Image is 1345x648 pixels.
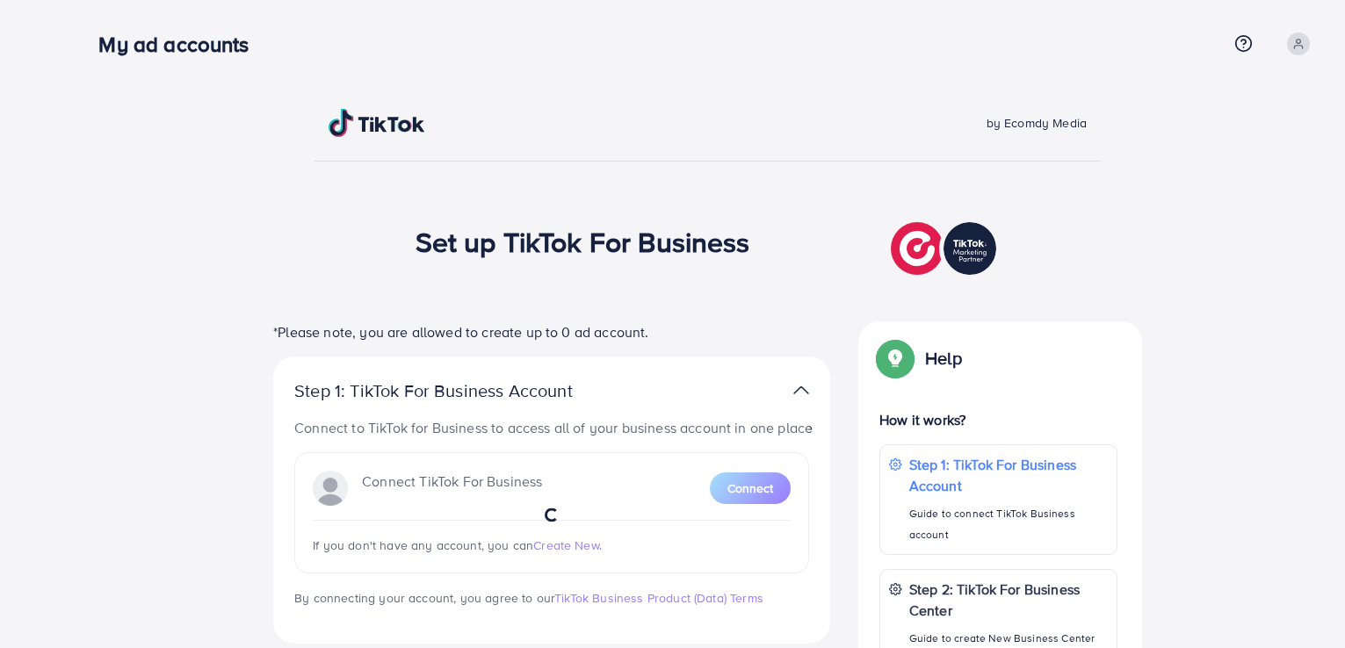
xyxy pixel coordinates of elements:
img: Popup guide [879,342,911,374]
p: Guide to connect TikTok Business account [909,503,1108,545]
p: *Please note, you are allowed to create up to 0 ad account. [273,321,830,342]
img: TikTok partner [891,218,1001,279]
p: Step 1: TikTok For Business Account [294,380,628,401]
img: TikTok [329,109,425,137]
h1: Set up TikTok For Business [416,225,750,258]
p: How it works? [879,409,1117,430]
h3: My ad accounts [98,32,263,57]
img: TikTok partner [793,378,809,403]
p: Step 1: TikTok For Business Account [909,454,1108,496]
p: Help [925,348,962,369]
p: Step 2: TikTok For Business Center [909,579,1108,621]
span: by Ecomdy Media [987,114,1087,132]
